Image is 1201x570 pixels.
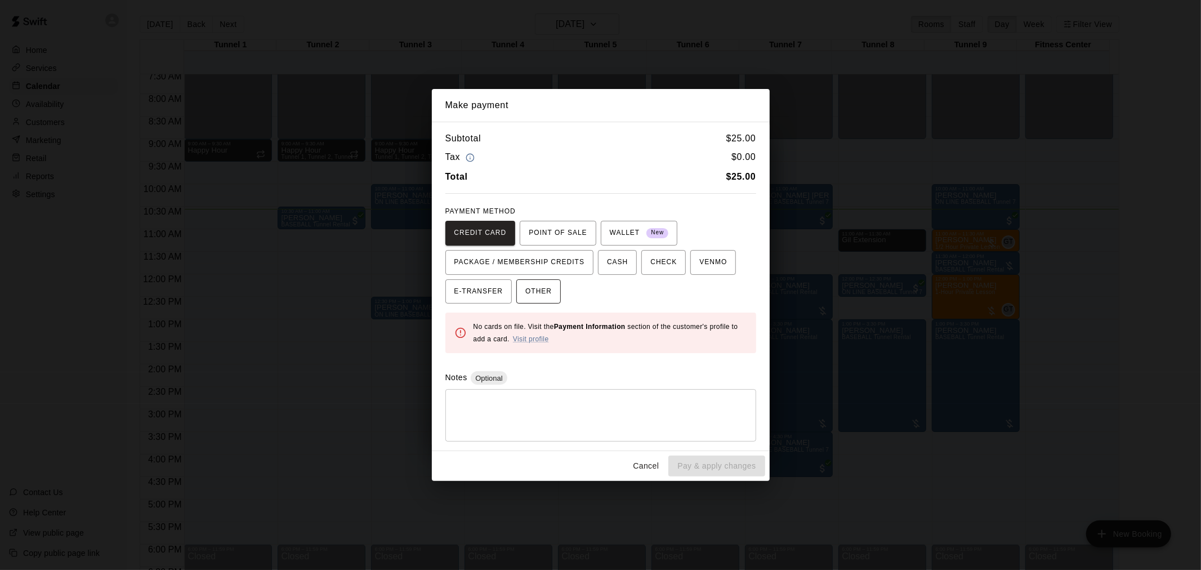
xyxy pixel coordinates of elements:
[454,224,507,242] span: CREDIT CARD
[646,225,668,241] span: New
[474,323,738,343] span: No cards on file. Visit the section of the customer's profile to add a card.
[445,150,478,165] h6: Tax
[445,250,594,275] button: PACKAGE / MEMBERSHIP CREDITS
[607,253,628,271] span: CASH
[432,89,770,122] h2: Make payment
[454,253,585,271] span: PACKAGE / MEMBERSHIP CREDITS
[513,335,549,343] a: Visit profile
[445,172,468,181] b: Total
[471,374,507,382] span: Optional
[601,221,678,246] button: WALLET New
[529,224,587,242] span: POINT OF SALE
[445,221,516,246] button: CREDIT CARD
[445,207,516,215] span: PAYMENT METHOD
[598,250,637,275] button: CASH
[641,250,686,275] button: CHECK
[610,224,669,242] span: WALLET
[650,253,677,271] span: CHECK
[731,150,756,165] h6: $ 0.00
[628,456,664,477] button: Cancel
[445,279,512,304] button: E-TRANSFER
[525,283,552,301] span: OTHER
[699,253,727,271] span: VENMO
[690,250,736,275] button: VENMO
[445,131,481,146] h6: Subtotal
[445,373,467,382] label: Notes
[726,131,756,146] h6: $ 25.00
[516,279,561,304] button: OTHER
[520,221,596,246] button: POINT OF SALE
[454,283,503,301] span: E-TRANSFER
[726,172,756,181] b: $ 25.00
[554,323,626,331] b: Payment Information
